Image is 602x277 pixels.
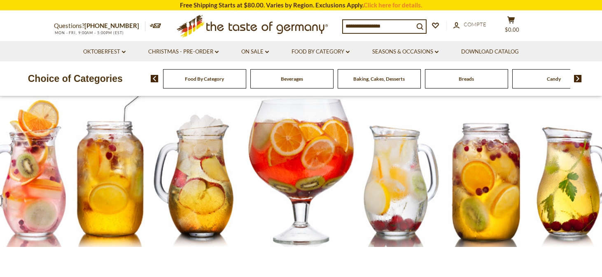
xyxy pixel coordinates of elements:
a: Click here for details. [364,1,422,9]
a: Breads [459,76,474,82]
a: On Sale [241,47,269,56]
p: Questions? [54,21,145,31]
a: Christmas - PRE-ORDER [148,47,219,56]
span: MON - FRI, 9:00AM - 5:00PM (EST) [54,30,124,35]
a: Candy [547,76,561,82]
a: Food By Category [185,76,224,82]
a: Beverages [281,76,303,82]
a: Food By Category [292,47,350,56]
img: next arrow [574,75,582,82]
a: Seasons & Occasions [372,47,439,56]
a: Compte [453,20,486,29]
a: Baking, Cakes, Desserts [353,76,405,82]
span: $0.00 [505,26,519,33]
button: $0.00 [499,16,523,37]
img: previous arrow [151,75,159,82]
a: [PHONE_NUMBER] [84,22,139,29]
span: Compte [464,21,486,28]
a: Oktoberfest [83,47,126,56]
a: Download Catalog [461,47,519,56]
